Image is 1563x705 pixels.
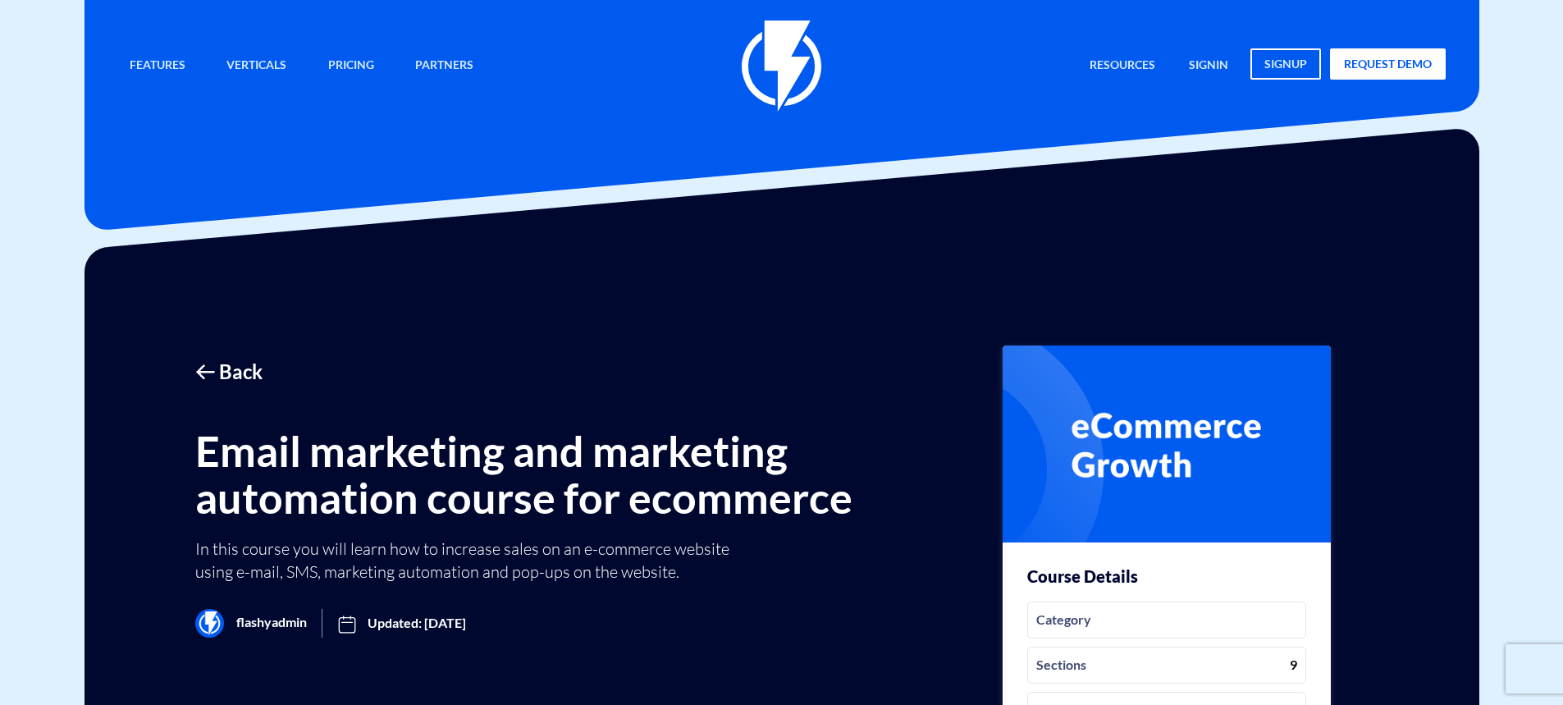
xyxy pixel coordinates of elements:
[322,600,481,647] span: Updated: [DATE]
[1027,567,1138,585] h3: Course Details
[195,538,734,584] p: In this course you will learn how to increase sales on an e-commerce website using e-mail, SMS, m...
[1177,48,1241,84] a: signin
[195,609,322,638] span: flashyadmin
[1077,48,1168,84] a: Resources
[117,48,198,84] a: Features
[1330,48,1446,80] a: request demo
[316,48,386,84] a: Pricing
[214,48,299,84] a: Verticals
[403,48,486,84] a: Partners
[1036,611,1091,629] i: Category
[195,358,870,386] a: 🡠 Back
[195,428,870,521] h1: Email marketing and marketing automation course for ecommerce
[1250,48,1321,80] a: signup
[1290,656,1297,675] i: 9
[1036,656,1086,675] i: Sections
